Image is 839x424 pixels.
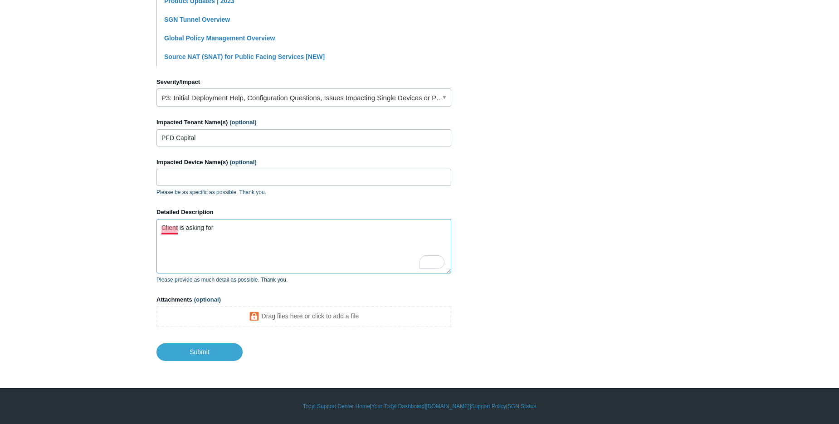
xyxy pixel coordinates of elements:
a: P3: Initial Deployment Help, Configuration Questions, Issues Impacting Single Devices or Past Out... [156,88,451,107]
label: Detailed Description [156,208,451,217]
a: Your Todyl Dashboard [371,402,424,410]
div: | | | | [156,402,683,410]
a: SGN Status [507,402,536,410]
label: Severity/Impact [156,78,451,87]
input: Submit [156,343,243,361]
p: Please provide as much detail as possible. Thank you. [156,276,451,284]
textarea: To enrich screen reader interactions, please activate Accessibility in Grammarly extension settings [156,219,451,273]
a: Global Policy Management Overview [164,34,275,42]
span: (optional) [229,119,256,126]
span: (optional) [194,296,221,303]
a: Todyl Support Center Home [303,402,370,410]
span: (optional) [230,159,257,166]
a: SGN Tunnel Overview [164,16,230,23]
label: Impacted Tenant Name(s) [156,118,451,127]
label: Impacted Device Name(s) [156,158,451,167]
label: Attachments [156,295,451,304]
a: Support Policy [471,402,506,410]
a: [DOMAIN_NAME] [426,402,469,410]
a: Source NAT (SNAT) for Public Facing Services [NEW] [164,53,325,60]
p: Please be as specific as possible. Thank you. [156,188,451,196]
